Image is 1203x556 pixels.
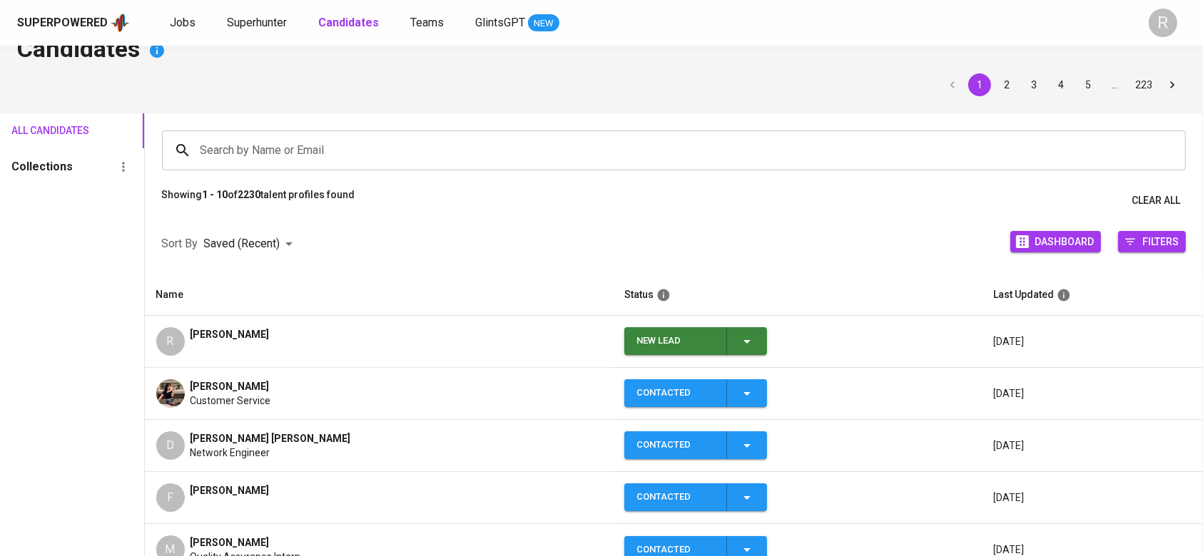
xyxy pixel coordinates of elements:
a: Teams [410,14,447,32]
button: New Lead [624,327,767,355]
span: [PERSON_NAME] [191,379,270,393]
span: GlintsGPT [475,16,525,29]
a: Jobs [170,14,198,32]
p: Saved (Recent) [204,235,280,252]
p: Showing of talent profiles found [162,187,355,214]
button: Contacted [624,483,767,511]
p: [DATE] [993,438,1192,453]
nav: pagination navigation [939,73,1186,96]
span: Superhunter [227,16,287,29]
h6: Collections [11,157,73,177]
th: Last Updated [982,274,1203,316]
button: Filters [1118,231,1186,252]
a: Superhunter [227,14,290,32]
div: R [156,327,185,356]
button: Dashboard [1010,231,1101,252]
img: app logo [111,12,130,34]
span: Network Engineer [191,446,270,460]
button: Go to next page [1161,73,1184,96]
img: 75e631cc-6f78-49ad-9f71-1c1af9496d62.jpg [156,379,185,408]
button: Go to page 223 [1131,73,1157,96]
button: Contacted [624,431,767,459]
span: Dashboard [1035,232,1094,251]
button: Go to page 5 [1077,73,1100,96]
span: [PERSON_NAME] [191,483,270,498]
div: Contacted [636,483,715,511]
p: [DATE] [993,334,1192,349]
span: Clear All [1132,192,1180,210]
div: F [156,483,185,512]
div: Saved (Recent) [204,231,298,257]
div: D [156,431,185,460]
button: Contacted [624,379,767,407]
button: page 1 [968,73,991,96]
span: All Candidates [11,122,70,140]
a: Superpoweredapp logo [17,12,130,34]
span: [PERSON_NAME] [191,327,270,341]
span: Customer Service [191,393,271,408]
button: Go to page 4 [1050,73,1072,96]
a: GlintsGPT NEW [475,14,559,32]
h4: Candidates [17,34,1186,68]
b: Candidates [318,16,379,29]
div: New Lead [636,327,715,355]
div: Contacted [636,379,715,407]
span: Jobs [170,16,196,29]
span: Filters [1142,232,1179,251]
th: Status [613,274,982,316]
div: R [1149,9,1177,37]
span: NEW [528,16,559,31]
b: 1 - 10 [203,189,228,200]
div: Superpowered [17,15,108,31]
span: Teams [410,16,444,29]
button: Go to page 2 [995,73,1018,96]
button: Go to page 3 [1022,73,1045,96]
span: [PERSON_NAME] [PERSON_NAME] [191,431,351,446]
p: Sort By [162,235,198,252]
button: Clear All [1126,187,1186,214]
a: Candidates [318,14,382,32]
p: [DATE] [993,490,1192,505]
div: Contacted [636,431,715,459]
b: 2230 [238,189,261,200]
th: Name [145,274,614,316]
p: [DATE] [993,386,1192,401]
span: [PERSON_NAME] [191,535,270,550]
div: … [1104,78,1127,92]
